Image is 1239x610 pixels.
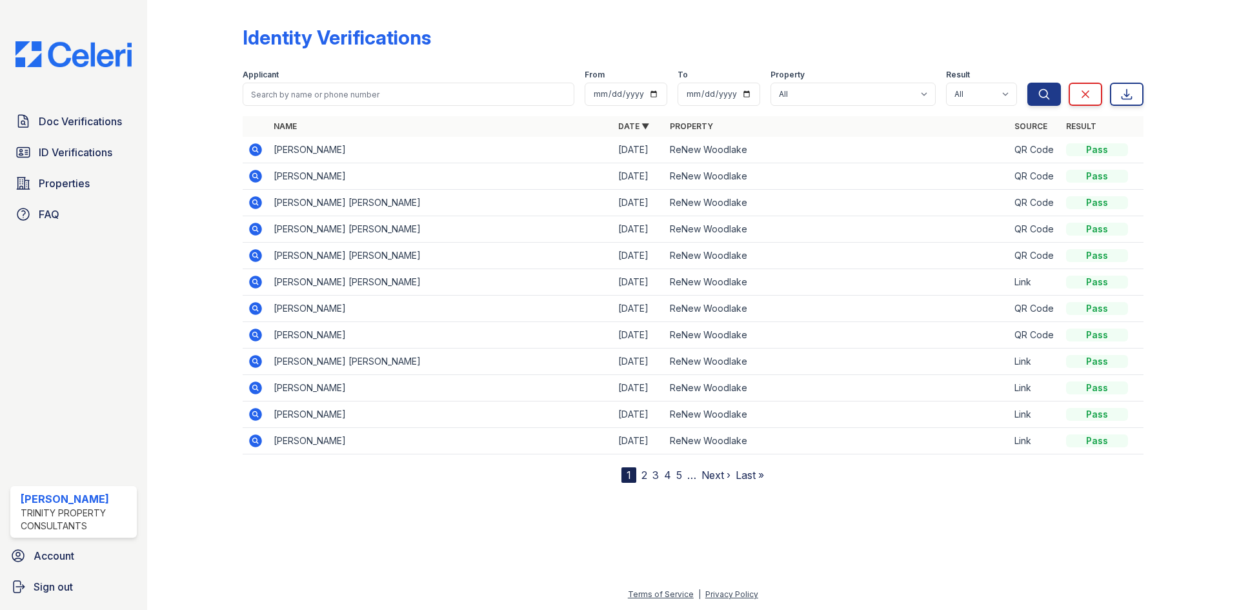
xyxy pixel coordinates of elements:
[1066,381,1128,394] div: Pass
[243,70,279,80] label: Applicant
[1009,296,1061,322] td: QR Code
[676,469,682,482] a: 5
[268,296,613,322] td: [PERSON_NAME]
[613,269,665,296] td: [DATE]
[665,269,1009,296] td: ReNew Woodlake
[618,121,649,131] a: Date ▼
[665,349,1009,375] td: ReNew Woodlake
[274,121,297,131] a: Name
[10,139,137,165] a: ID Verifications
[687,467,696,483] span: …
[268,137,613,163] td: [PERSON_NAME]
[1009,349,1061,375] td: Link
[1066,276,1128,289] div: Pass
[39,176,90,191] span: Properties
[1066,302,1128,315] div: Pass
[613,137,665,163] td: [DATE]
[613,428,665,454] td: [DATE]
[665,375,1009,402] td: ReNew Woodlake
[268,322,613,349] td: [PERSON_NAME]
[1009,269,1061,296] td: Link
[1009,216,1061,243] td: QR Code
[5,543,142,569] a: Account
[1009,163,1061,190] td: QR Code
[1009,137,1061,163] td: QR Code
[21,491,132,507] div: [PERSON_NAME]
[1009,428,1061,454] td: Link
[268,190,613,216] td: [PERSON_NAME] [PERSON_NAME]
[268,375,613,402] td: [PERSON_NAME]
[621,467,636,483] div: 1
[628,589,694,599] a: Terms of Service
[21,507,132,533] div: Trinity Property Consultants
[268,163,613,190] td: [PERSON_NAME]
[664,469,671,482] a: 4
[665,137,1009,163] td: ReNew Woodlake
[665,322,1009,349] td: ReNew Woodlake
[1009,402,1061,428] td: Link
[585,70,605,80] label: From
[268,428,613,454] td: [PERSON_NAME]
[652,469,659,482] a: 3
[1009,375,1061,402] td: Link
[665,428,1009,454] td: ReNew Woodlake
[946,70,970,80] label: Result
[613,163,665,190] td: [DATE]
[39,207,59,222] span: FAQ
[5,41,142,67] img: CE_Logo_Blue-a8612792a0a2168367f1c8372b55b34899dd931a85d93a1a3d3e32e68fde9ad4.png
[1066,329,1128,341] div: Pass
[1066,355,1128,368] div: Pass
[670,121,713,131] a: Property
[701,469,730,482] a: Next ›
[34,579,73,595] span: Sign out
[665,163,1009,190] td: ReNew Woodlake
[39,145,112,160] span: ID Verifications
[613,375,665,402] td: [DATE]
[39,114,122,129] span: Doc Verifications
[613,322,665,349] td: [DATE]
[1066,408,1128,421] div: Pass
[736,469,764,482] a: Last »
[243,83,574,106] input: Search by name or phone number
[771,70,805,80] label: Property
[10,108,137,134] a: Doc Verifications
[1009,243,1061,269] td: QR Code
[1066,143,1128,156] div: Pass
[1066,121,1096,131] a: Result
[1066,434,1128,447] div: Pass
[613,243,665,269] td: [DATE]
[268,216,613,243] td: [PERSON_NAME] [PERSON_NAME]
[268,243,613,269] td: [PERSON_NAME] [PERSON_NAME]
[1014,121,1047,131] a: Source
[665,243,1009,269] td: ReNew Woodlake
[243,26,431,49] div: Identity Verifications
[5,574,142,600] a: Sign out
[665,190,1009,216] td: ReNew Woodlake
[665,216,1009,243] td: ReNew Woodlake
[1066,170,1128,183] div: Pass
[268,402,613,428] td: [PERSON_NAME]
[268,349,613,375] td: [PERSON_NAME] [PERSON_NAME]
[613,296,665,322] td: [DATE]
[613,216,665,243] td: [DATE]
[678,70,688,80] label: To
[698,589,701,599] div: |
[641,469,647,482] a: 2
[665,296,1009,322] td: ReNew Woodlake
[10,170,137,196] a: Properties
[268,269,613,296] td: [PERSON_NAME] [PERSON_NAME]
[613,190,665,216] td: [DATE]
[665,402,1009,428] td: ReNew Woodlake
[705,589,758,599] a: Privacy Policy
[1066,223,1128,236] div: Pass
[613,402,665,428] td: [DATE]
[10,201,137,227] a: FAQ
[1066,249,1128,262] div: Pass
[613,349,665,375] td: [DATE]
[1066,196,1128,209] div: Pass
[34,548,74,564] span: Account
[1009,322,1061,349] td: QR Code
[1009,190,1061,216] td: QR Code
